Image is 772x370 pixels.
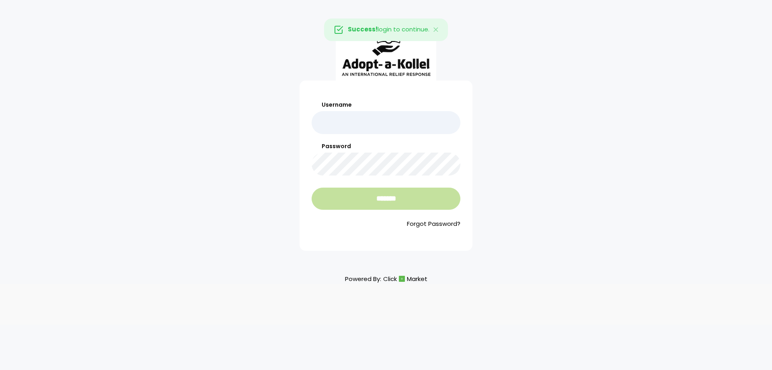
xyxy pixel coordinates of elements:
label: Password [312,142,460,151]
label: Username [312,101,460,109]
strong: Success! [348,25,378,33]
img: cm_icon.png [399,276,405,282]
p: Powered By: [345,273,427,284]
button: Close [425,19,448,41]
a: ClickMarket [383,273,427,284]
div: login to continue. [324,19,448,41]
img: aak_logo_sm.jpeg [336,23,436,81]
a: Forgot Password? [312,219,460,229]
